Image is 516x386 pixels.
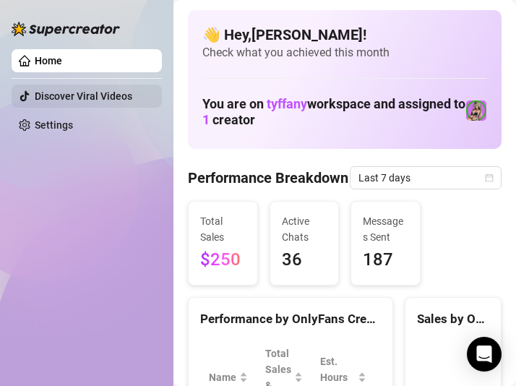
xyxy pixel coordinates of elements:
span: Name [209,369,236,385]
div: Sales by OnlyFans Creator [417,309,489,329]
span: calendar [485,173,494,182]
img: logo-BBDzfeDw.svg [12,22,120,36]
span: 36 [282,246,327,274]
span: Messages Sent [363,213,408,245]
div: Open Intercom Messenger [467,337,502,372]
h4: 👋 Hey, [PERSON_NAME] ! [202,25,487,45]
span: 187 [363,246,408,274]
span: $250 [200,246,246,274]
img: NEW [466,100,486,121]
span: 1 [202,112,210,127]
a: Home [35,55,62,67]
div: Performance by OnlyFans Creator [200,309,381,329]
h1: You are on workspace and assigned to creator [202,96,465,128]
span: Check what you achieved this month [202,45,487,61]
a: Discover Viral Videos [35,90,132,102]
a: Settings [35,119,73,131]
h4: Performance Breakdown [188,168,348,188]
span: Active Chats [282,213,327,245]
span: tyffany [267,96,307,111]
span: Last 7 days [358,167,493,189]
span: Total Sales [200,213,246,245]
